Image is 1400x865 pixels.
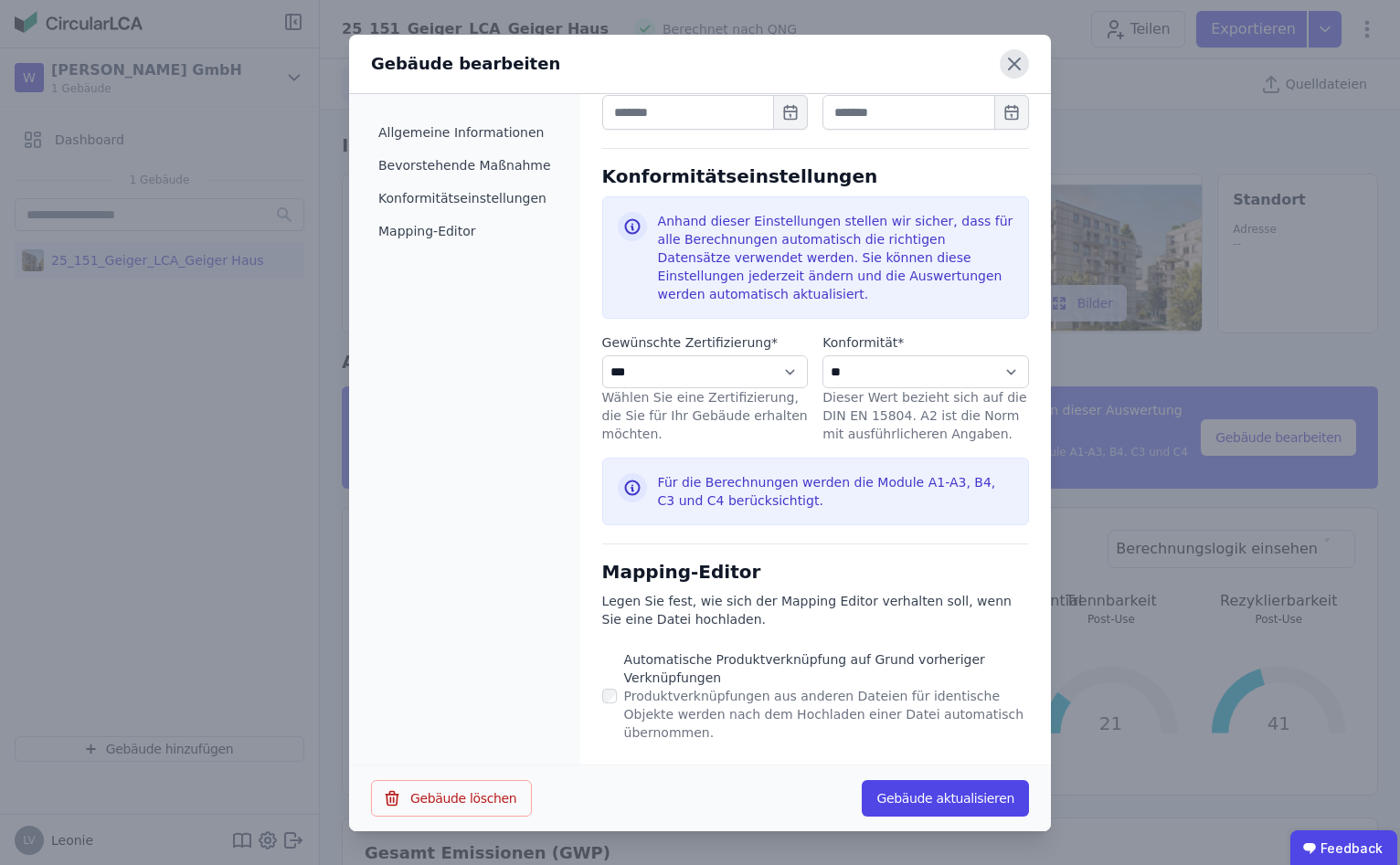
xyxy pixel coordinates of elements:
div: Mapping-Editor [602,543,1029,585]
label: audits.requiredField [602,333,809,352]
li: Konformitätseinstellungen [371,182,558,215]
div: Legen Sie fest, wie sich der Mapping Editor verhalten soll, wenn Sie eine Datei hochladen. [602,592,1029,628]
div: Gebäude bearbeiten [371,51,560,77]
li: Mapping-Editor [371,215,558,248]
div: Automatische Produktverknüpfung auf Grund vorheriger Verknüpfungen [624,650,1029,687]
div: Wählen Sie eine Zertifizierung, die Sie für Ihr Gebäude erhalten möchten. [602,388,809,443]
label: audits.requiredField [822,333,1029,352]
li: Allgemeine Informationen [371,116,558,149]
li: Bevorstehende Maßnahme [371,149,558,182]
div: Konformitätseinstellungen [602,148,1029,189]
div: Dieser Wert bezieht sich auf die DIN EN 15804. A2 ist die Norm mit ausführlicheren Angaben. [822,388,1029,443]
div: Produktverknüpfungen aus anderen Dateien für identische Objekte werden nach dem Hochladen einer D... [624,687,1029,742]
div: Für die Berechnungen werden die Module A1-A3, B4, C3 und C4 berücksichtigt. [658,473,1013,510]
div: Anhand dieser Einstellungen stellen wir sicher, dass für alle Berechnungen automatisch die richti... [658,212,1013,303]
